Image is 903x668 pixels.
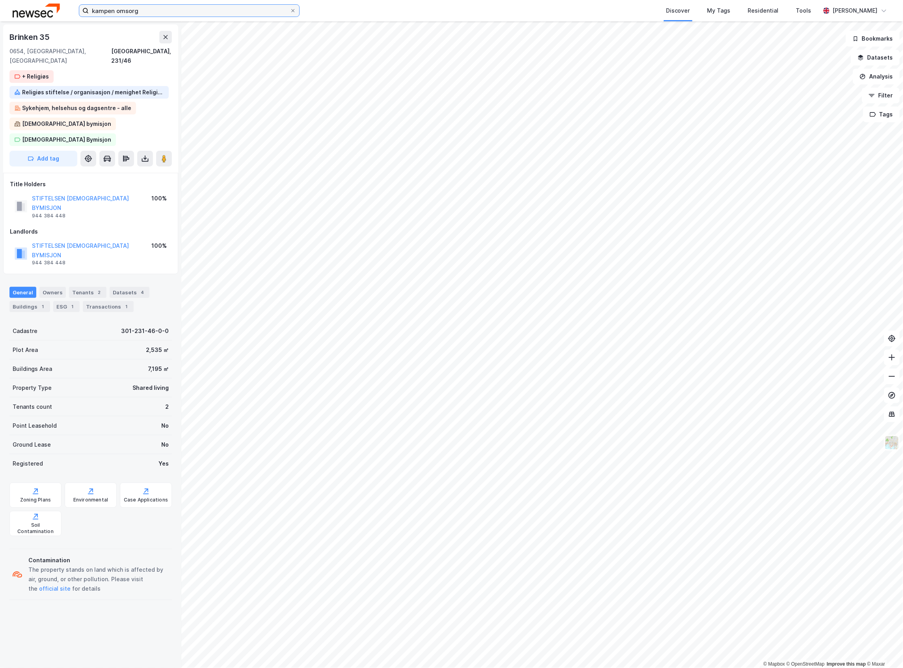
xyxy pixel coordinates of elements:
div: Contamination [28,556,169,565]
iframe: Chat Widget [864,630,903,668]
div: Environmental [73,497,108,503]
div: [PERSON_NAME] [833,6,878,15]
div: No [161,440,169,449]
div: Ground Lease [13,440,51,449]
div: Owners [39,287,66,298]
button: Tags [863,107,900,122]
div: Point Leasehold [13,421,57,430]
div: My Tags [707,6,731,15]
div: [GEOGRAPHIC_DATA], 231/46 [111,47,172,65]
div: General [9,287,36,298]
div: 2,535 ㎡ [146,345,169,355]
div: Title Holders [10,180,172,189]
div: Shared living [132,383,169,393]
div: 100% [151,241,167,251]
div: Plot Area [13,345,38,355]
div: Registered [13,459,43,468]
a: Improve this map [827,661,866,667]
div: 1 [123,303,131,311]
div: Buildings Area [13,364,52,374]
div: Zoning Plans [20,497,51,503]
div: Buildings [9,301,50,312]
img: newsec-logo.f6e21ccffca1b3a03d2d.png [13,4,60,17]
a: OpenStreetMap [787,661,825,667]
div: [DEMOGRAPHIC_DATA] bymisjon [22,119,111,129]
button: Add tag [9,151,77,167]
input: Search by address, cadastre, landlords, tenants or people [89,5,290,17]
div: Case Applications [124,497,168,503]
div: ESG [53,301,80,312]
div: 2 [95,288,103,296]
div: 1 [69,303,76,311]
div: 7,195 ㎡ [148,364,169,374]
div: Landlords [10,227,172,236]
div: 944 384 448 [32,213,65,219]
div: Tenants [69,287,106,298]
div: 301-231-46-0-0 [121,326,169,336]
div: Residential [748,6,779,15]
div: [DEMOGRAPHIC_DATA] Bymisjon [22,135,111,144]
a: Mapbox [763,661,785,667]
div: No [161,421,169,430]
div: Cadastre [13,326,37,336]
div: Tenants count [13,402,52,412]
button: Analysis [853,69,900,84]
div: Sykehjem, helsehus og dagsentre - alle [22,103,131,113]
div: Property Type [13,383,52,393]
div: + Religiøs [22,72,49,81]
div: 2 [165,402,169,412]
button: Bookmarks [846,31,900,47]
div: Discover [666,6,690,15]
div: Soil Contamination [13,522,58,535]
div: Tools [796,6,812,15]
div: 100% [151,194,167,203]
img: Z [884,435,899,450]
div: Religiøs stiftelse / organisasjon / menighet Religiøs stiftelse / orga [22,88,164,97]
div: Kontrollprogram for chat [864,630,903,668]
button: Datasets [851,50,900,65]
button: Filter [862,88,900,103]
div: Yes [159,459,169,468]
div: Brinken 35 [9,31,51,43]
div: 1 [39,303,47,311]
div: The property stands on land which is affected by air, ground, or other pollution. Please visit th... [28,565,169,593]
div: 944 384 448 [32,260,65,266]
div: Datasets [110,287,149,298]
div: 0654, [GEOGRAPHIC_DATA], [GEOGRAPHIC_DATA] [9,47,111,65]
div: Transactions [83,301,134,312]
div: 4 [138,288,146,296]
